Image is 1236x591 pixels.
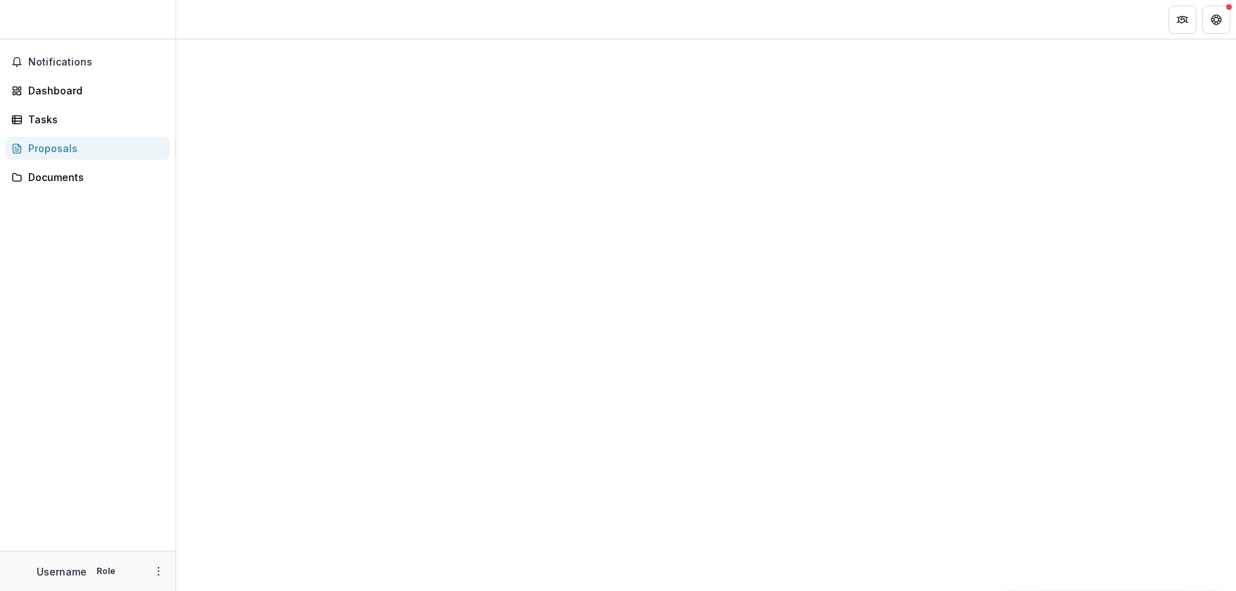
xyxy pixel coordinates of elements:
button: Get Help [1202,6,1230,34]
p: Role [92,565,120,578]
a: Proposals [6,137,170,160]
span: Notifications [28,56,164,68]
div: Dashboard [28,83,159,98]
button: More [150,563,167,580]
p: Username [37,564,87,579]
a: Dashboard [6,79,170,102]
a: Documents [6,166,170,189]
a: Tasks [6,108,170,131]
div: Tasks [28,112,159,127]
button: Partners [1168,6,1197,34]
div: Documents [28,170,159,185]
button: Notifications [6,51,170,73]
div: Proposals [28,141,159,156]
